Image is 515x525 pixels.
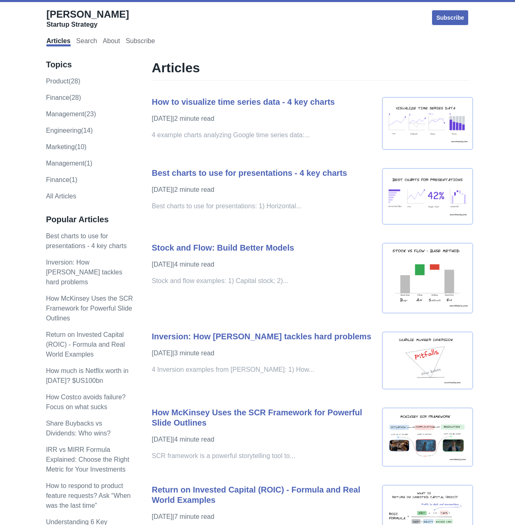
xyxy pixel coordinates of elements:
[152,276,374,286] p: Stock and flow examples: 1) Capital stock; 2)...
[382,168,473,225] img: best chart presentaion
[103,37,120,46] a: About
[46,160,92,167] a: Management(1)
[152,185,374,195] p: [DATE] | 2 minute read
[46,127,93,134] a: engineering(14)
[46,367,129,384] a: How much is Netflix worth in [DATE]? $US100bn
[152,60,469,81] h1: Articles
[152,243,294,252] a: Stock and Flow: Build Better Models
[46,143,87,150] a: marketing(10)
[46,60,135,70] h3: Topics
[46,78,80,85] a: product(28)
[152,485,360,504] a: Return on Invested Capital (ROIC) - Formula and Real World Examples
[152,408,362,427] a: How McKinsey Uses the SCR Framework for Powerful Slide Outlines
[46,193,76,200] a: All Articles
[152,168,347,177] a: Best charts to use for presentations - 4 key charts
[46,482,131,509] a: How to respond to product feature requests? Ask “When was the last time”
[46,420,110,437] a: Share Buybacks vs Dividends: Who wins?
[382,332,473,389] img: inversion
[152,348,374,358] p: [DATE] | 3 minute read
[46,446,129,473] a: IRR vs MIRR Formula Explained: Choose the Right Metric for Your Investments
[152,114,374,124] p: [DATE] | 2 minute read
[382,243,473,313] img: stock and flow
[152,130,374,140] p: 4 example charts analyzing Google time series data:...
[46,9,129,20] span: [PERSON_NAME]
[46,94,81,101] a: finance(28)
[152,451,374,461] p: SCR framework is a powerful storytelling tool to...
[382,408,473,467] img: mckinsey scr framework
[152,435,374,444] p: [DATE] | 4 minute read
[152,201,374,211] p: Best charts to use for presentations: 1) Horizontal...
[431,9,469,26] a: Subscribe
[76,37,97,46] a: Search
[46,233,127,249] a: Best charts to use for presentations - 4 key charts
[152,97,335,106] a: How to visualize time series data - 4 key charts
[46,259,122,286] a: Inversion: How [PERSON_NAME] tackles hard problems
[46,394,126,410] a: How Costco avoids failure? Focus on what sucks
[46,295,133,322] a: How McKinsey Uses the SCR Framework for Powerful Slide Outlines
[152,365,374,375] p: 4 Inversion examples from [PERSON_NAME]: 1) How...
[46,331,125,358] a: Return on Invested Capital (ROIC) - Formula and Real World Examples
[152,332,371,341] a: Inversion: How [PERSON_NAME] tackles hard problems
[152,512,374,522] p: [DATE] | 7 minute read
[382,97,473,150] img: time-series
[126,37,155,46] a: Subscribe
[46,21,129,29] div: Startup Strategy
[46,214,135,225] h3: Popular Articles
[46,176,77,183] a: Finance(1)
[46,37,71,46] a: Articles
[46,8,129,29] a: [PERSON_NAME]Startup Strategy
[46,111,96,117] a: management(23)
[152,260,374,269] p: [DATE] | 4 minute read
